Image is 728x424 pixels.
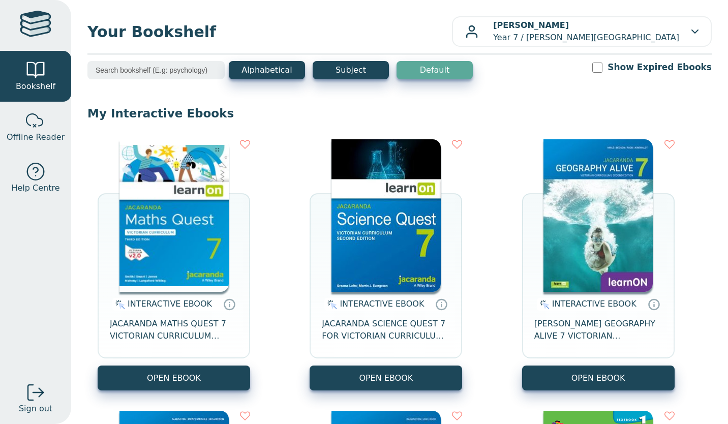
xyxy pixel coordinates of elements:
[522,366,675,390] button: OPEN EBOOK
[322,318,450,342] span: JACARANDA SCIENCE QUEST 7 FOR VICTORIAN CURRICULUM LEARNON 2E EBOOK
[313,61,389,79] button: Subject
[493,19,679,44] p: Year 7 / [PERSON_NAME][GEOGRAPHIC_DATA]
[128,299,212,309] span: INTERACTIVE EBOOK
[87,20,452,43] span: Your Bookshelf
[324,298,337,311] img: interactive.svg
[340,299,424,309] span: INTERACTIVE EBOOK
[537,298,550,311] img: interactive.svg
[87,61,225,79] input: Search bookshelf (E.g: psychology)
[435,298,447,310] a: Interactive eBooks are accessed online via the publisher’s portal. They contain interactive resou...
[552,299,636,309] span: INTERACTIVE EBOOK
[397,61,473,79] button: Default
[648,298,660,310] a: Interactive eBooks are accessed online via the publisher’s portal. They contain interactive resou...
[223,298,235,310] a: Interactive eBooks are accessed online via the publisher’s portal. They contain interactive resou...
[452,16,712,47] button: [PERSON_NAME]Year 7 / [PERSON_NAME][GEOGRAPHIC_DATA]
[608,61,712,74] label: Show Expired Ebooks
[16,80,55,93] span: Bookshelf
[110,318,238,342] span: JACARANDA MATHS QUEST 7 VICTORIAN CURRICULUM LEARNON EBOOK 3E
[543,139,653,292] img: cc9fd0c4-7e91-e911-a97e-0272d098c78b.jpg
[112,298,125,311] img: interactive.svg
[98,366,250,390] button: OPEN EBOOK
[534,318,662,342] span: [PERSON_NAME] GEOGRAPHY ALIVE 7 VICTORIAN CURRICULUM LEARNON EBOOK 2E
[229,61,305,79] button: Alphabetical
[119,139,229,292] img: b87b3e28-4171-4aeb-a345-7fa4fe4e6e25.jpg
[493,20,569,30] b: [PERSON_NAME]
[331,139,441,292] img: 329c5ec2-5188-ea11-a992-0272d098c78b.jpg
[87,106,712,121] p: My Interactive Ebooks
[19,403,52,415] span: Sign out
[11,182,59,194] span: Help Centre
[7,131,65,143] span: Offline Reader
[310,366,462,390] button: OPEN EBOOK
